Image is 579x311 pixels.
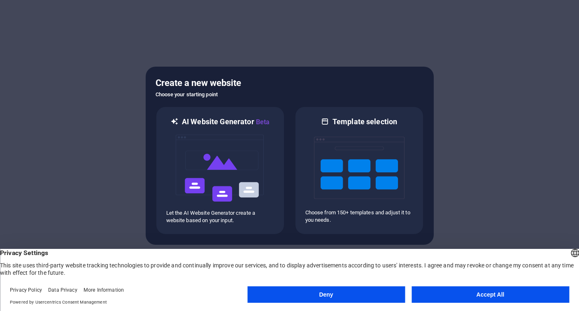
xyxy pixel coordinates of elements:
p: Choose from 150+ templates and adjust it to you needs. [305,209,413,224]
span: Beta [254,118,270,126]
p: Let the AI Website Generator create a website based on your input. [166,209,274,224]
h6: Template selection [333,117,397,127]
h5: Create a new website [156,77,424,90]
div: Template selectionChoose from 150+ templates and adjust it to you needs. [295,106,424,235]
h6: AI Website Generator [182,117,270,127]
div: AI Website GeneratorBetaaiLet the AI Website Generator create a website based on your input. [156,106,285,235]
h6: Choose your starting point [156,90,424,100]
img: ai [175,127,265,209]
